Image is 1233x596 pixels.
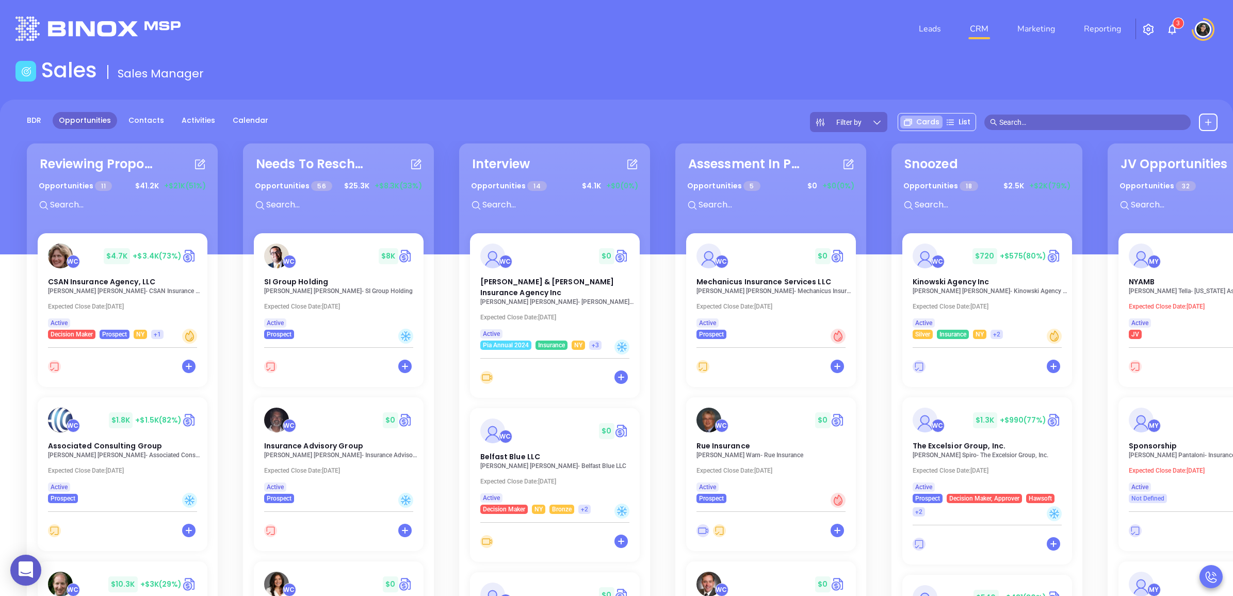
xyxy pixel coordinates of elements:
img: Quote [182,576,197,592]
img: Quote [614,248,629,264]
span: Hawsoft [1029,493,1052,504]
div: Hot [831,329,846,344]
img: Quote [831,248,846,264]
span: Active [51,481,68,493]
img: Quote [1047,412,1062,428]
span: $ 1.8K [109,412,133,428]
p: David Spiro - The Excelsior Group, Inc. [913,452,1067,459]
div: Cold [182,493,197,508]
p: Opportunities [255,176,332,196]
span: Kinowski Agency Inc [913,277,989,287]
img: Rue Insurance [696,408,721,432]
div: Cards [900,116,943,128]
span: $ 720 [972,248,997,264]
div: Walter Contreras [283,419,296,432]
a: Quote [398,576,413,592]
p: Jennifer Petersen-Kreatsoulas - CSAN Insurance Agency, LLC [48,287,203,295]
span: $ 10.3K [108,576,138,592]
span: $ 25.3K [342,178,372,194]
p: Expected Close Date: [DATE] [480,314,635,321]
img: Quote [182,248,197,264]
span: +$0 (0%) [606,181,638,191]
a: Leads [915,19,945,39]
span: 14 [527,181,546,191]
div: Cold [398,329,413,344]
span: Prospect [267,329,291,340]
div: Megan Youmans [1147,255,1161,268]
span: 11 [95,181,111,191]
span: $ 0 [383,576,398,592]
h1: Sales [41,58,97,83]
span: NY [534,504,543,515]
img: Quote [398,412,413,428]
a: Marketing [1013,19,1059,39]
span: NY [976,329,984,340]
span: $ 41.2K [133,178,161,194]
img: Quote [831,576,846,592]
a: Activities [175,112,221,129]
a: Quote [614,423,629,439]
div: Warm [1047,329,1062,344]
a: profileWalter Contreras$0Circle dollarRue Insurance[PERSON_NAME] Warn- Rue InsuranceExpected Clos... [686,397,856,503]
p: Expected Close Date: [DATE] [48,303,203,310]
p: Expected Close Date: [DATE] [480,478,635,485]
p: Russell Thompson - Insurance Advisory Group [264,452,419,459]
span: $ 0 [383,412,398,428]
span: $ 0 [805,178,820,194]
span: 5 [743,181,760,191]
a: profileWalter Contreras$1.8K+$1.5K(82%)Circle dollarAssociated Consulting Group[PERSON_NAME] [PER... [38,397,207,503]
span: Not Defined [1131,493,1164,504]
a: profileWalter Contreras$0Circle dollarMechanicus Insurance Services LLC[PERSON_NAME] [PERSON_NAME... [686,233,856,339]
a: Quote [398,248,413,264]
span: Mechanicus Insurance Services LLC [696,277,831,287]
div: Assessment In Progress [688,155,802,173]
span: Forman & Murray Insurance Agency Inc [480,277,614,298]
span: CSAN Insurance Agency, LLC [48,277,156,287]
p: Daniel Wojick - Belfast Blue LLC [480,462,635,470]
span: Insurance [939,329,966,340]
a: Quote [182,412,197,428]
a: Quote [1047,248,1062,264]
div: Walter Contreras [931,419,945,432]
img: SI Group Holding [264,244,289,268]
img: CSAN Insurance Agency, LLC [48,244,73,268]
a: profileWalter Contreras$1.3K+$990(77%)Circle dollarThe Excelsior Group, Inc.[PERSON_NAME] Spiro- ... [902,397,1072,517]
img: user [1195,21,1211,38]
span: Silver [915,329,930,340]
div: Warm [182,329,197,344]
span: The Excelsior Group, Inc. [913,441,1006,451]
span: Prospect [267,493,291,504]
span: Active [483,492,500,504]
div: Walter Contreras [499,430,512,443]
span: +3 [592,340,599,351]
img: logo [15,17,181,41]
span: Associated Consulting Group [48,441,163,451]
a: Quote [831,412,846,428]
a: Reporting [1080,19,1125,39]
a: Calendar [226,112,274,129]
span: +$3.4K (73%) [133,251,182,261]
div: List [943,116,974,128]
span: Insurance Advisory Group [264,441,363,451]
p: David Schonbrun - Mechanicus Insurance Services LLC [696,287,851,295]
span: 3 [1176,20,1180,27]
img: Insurance Advisory Group [264,408,289,432]
p: John Warn - Rue Insurance [696,452,851,459]
div: Cold [1047,506,1062,521]
input: Search... [914,198,1068,212]
input: Search... [481,198,636,212]
p: Opportunities [687,176,760,196]
span: +$21K (51%) [164,181,206,191]
img: Associated Consulting Group [48,408,73,432]
span: Active [1131,317,1148,329]
img: Kinowski Agency Inc [913,244,937,268]
span: +$2K (79%) [1029,181,1070,191]
p: Expected Close Date: [DATE] [264,467,419,474]
span: search [990,119,997,126]
p: Stephen Demaria - Associated Consulting Group [48,452,203,459]
div: Reviewing Proposal [40,155,153,173]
